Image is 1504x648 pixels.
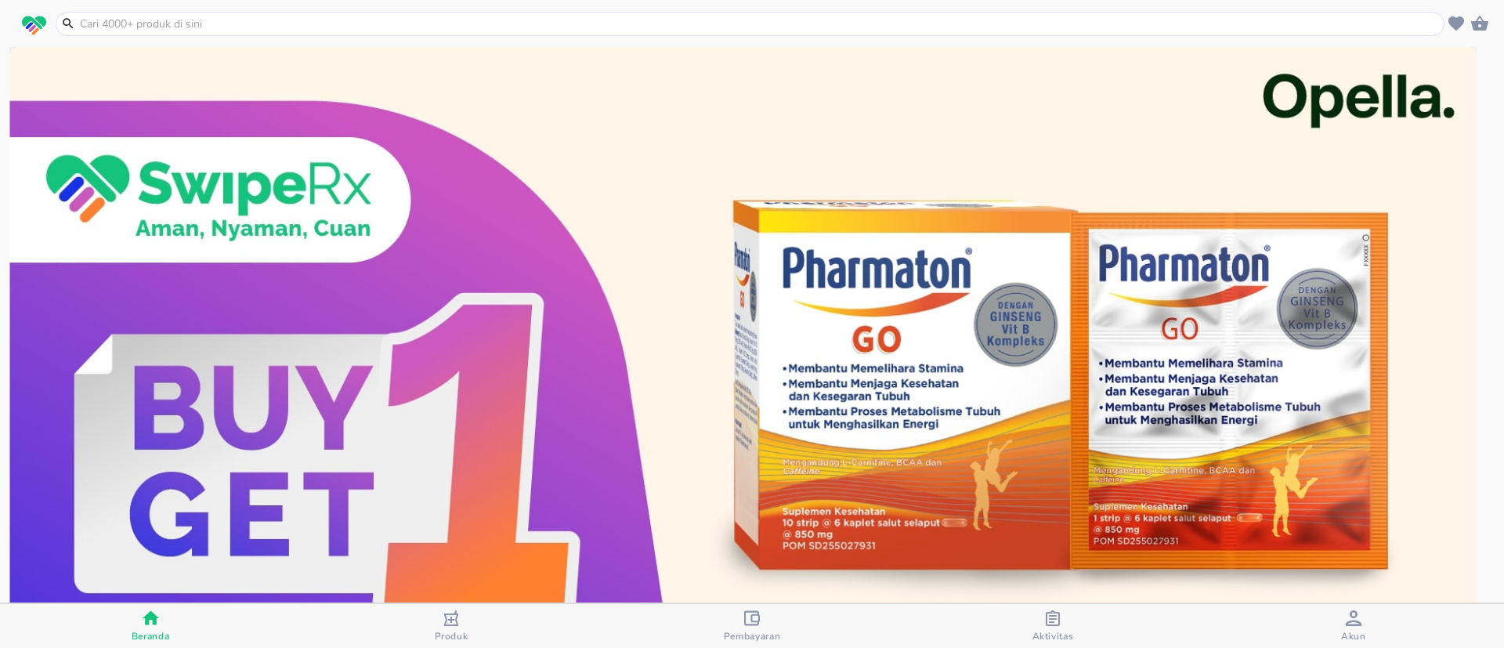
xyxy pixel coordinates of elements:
span: Akun [1341,630,1366,643]
button: Produk [301,604,602,648]
img: logo_swiperx_s.bd005f3b.svg [22,16,46,36]
button: Akun [1203,604,1504,648]
span: Pembayaran [724,630,781,643]
button: Pembayaran [602,604,902,648]
button: Aktivitas [902,604,1203,648]
span: Produk [435,630,468,643]
span: Aktivitas [1032,630,1074,643]
input: Cari 4000+ produk di sini [78,16,1441,32]
span: Beranda [132,630,170,643]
